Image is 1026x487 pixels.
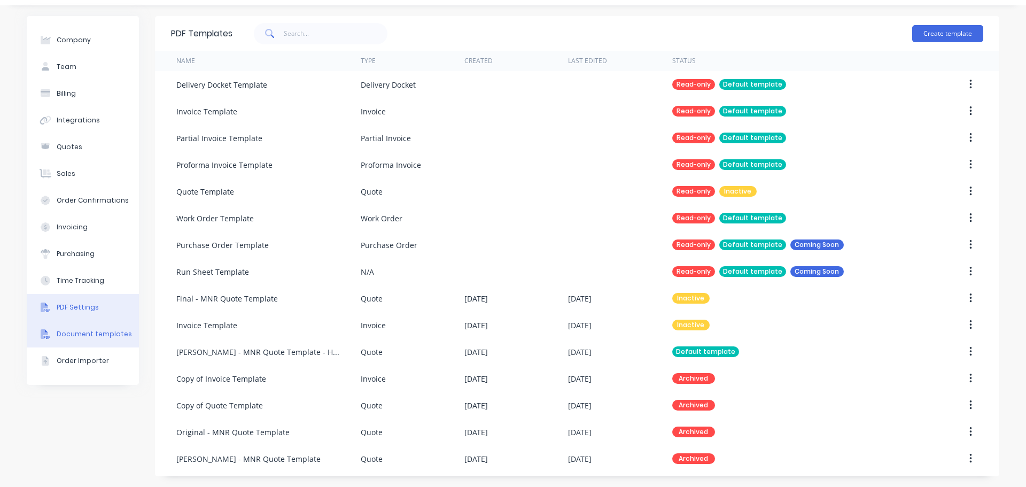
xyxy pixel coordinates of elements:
[568,427,592,438] div: [DATE]
[361,186,383,197] div: Quote
[719,239,786,250] div: Default template
[284,23,388,44] input: Search...
[568,400,592,411] div: [DATE]
[568,293,592,304] div: [DATE]
[361,79,416,90] div: Delivery Docket
[464,346,488,358] div: [DATE]
[568,56,607,66] div: Last Edited
[672,373,715,384] div: Archived
[57,142,82,152] div: Quotes
[176,239,269,251] div: Purchase Order Template
[361,239,417,251] div: Purchase Order
[57,89,76,98] div: Billing
[57,249,95,259] div: Purchasing
[672,293,710,304] div: Inactive
[672,79,715,90] div: Read-only
[176,453,321,465] div: [PERSON_NAME] - MNR Quote Template
[171,27,232,40] div: PDF Templates
[361,159,421,171] div: Proforma Invoice
[672,320,710,330] div: Inactive
[27,214,139,241] button: Invoicing
[176,106,237,117] div: Invoice Template
[719,266,786,277] div: Default template
[361,293,383,304] div: Quote
[361,320,386,331] div: Invoice
[57,329,132,339] div: Document templates
[27,187,139,214] button: Order Confirmations
[176,133,262,144] div: Partial Invoice Template
[176,346,339,358] div: [PERSON_NAME] - MNR Quote Template - Hubspot Link
[672,106,715,117] div: Read-only
[361,400,383,411] div: Quote
[672,400,715,411] div: Archived
[57,169,75,179] div: Sales
[27,107,139,134] button: Integrations
[568,453,592,465] div: [DATE]
[176,266,249,277] div: Run Sheet Template
[672,213,715,223] div: Read-only
[719,186,757,197] div: Inactive
[568,320,592,331] div: [DATE]
[57,222,88,232] div: Invoicing
[568,346,592,358] div: [DATE]
[176,79,267,90] div: Delivery Docket Template
[27,160,139,187] button: Sales
[719,79,786,90] div: Default template
[27,27,139,53] button: Company
[57,276,104,285] div: Time Tracking
[27,80,139,107] button: Billing
[27,267,139,294] button: Time Tracking
[176,373,266,384] div: Copy of Invoice Template
[27,294,139,321] button: PDF Settings
[464,427,488,438] div: [DATE]
[672,453,715,464] div: Archived
[719,213,786,223] div: Default template
[464,56,493,66] div: Created
[176,427,290,438] div: Original - MNR Quote Template
[361,56,376,66] div: Type
[672,159,715,170] div: Read-only
[464,293,488,304] div: [DATE]
[361,373,386,384] div: Invoice
[176,320,237,331] div: Invoice Template
[57,62,76,72] div: Team
[672,56,696,66] div: Status
[719,106,786,117] div: Default template
[672,266,715,277] div: Read-only
[790,239,844,250] div: Coming Soon
[672,346,739,357] div: Default template
[57,115,100,125] div: Integrations
[27,53,139,80] button: Team
[361,133,411,144] div: Partial Invoice
[27,134,139,160] button: Quotes
[176,186,234,197] div: Quote Template
[790,266,844,277] div: Coming Soon
[464,400,488,411] div: [DATE]
[361,427,383,438] div: Quote
[27,321,139,347] button: Document templates
[464,453,488,465] div: [DATE]
[176,400,263,411] div: Copy of Quote Template
[176,293,278,304] div: Final - MNR Quote Template
[176,159,273,171] div: Proforma Invoice Template
[361,266,374,277] div: N/A
[912,25,983,42] button: Create template
[57,196,129,205] div: Order Confirmations
[176,56,195,66] div: Name
[672,427,715,437] div: Archived
[672,186,715,197] div: Read-only
[719,159,786,170] div: Default template
[57,303,99,312] div: PDF Settings
[464,373,488,384] div: [DATE]
[464,320,488,331] div: [DATE]
[719,133,786,143] div: Default template
[672,133,715,143] div: Read-only
[361,346,383,358] div: Quote
[672,239,715,250] div: Read-only
[27,241,139,267] button: Purchasing
[568,373,592,384] div: [DATE]
[57,356,109,366] div: Order Importer
[361,453,383,465] div: Quote
[361,213,402,224] div: Work Order
[176,213,254,224] div: Work Order Template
